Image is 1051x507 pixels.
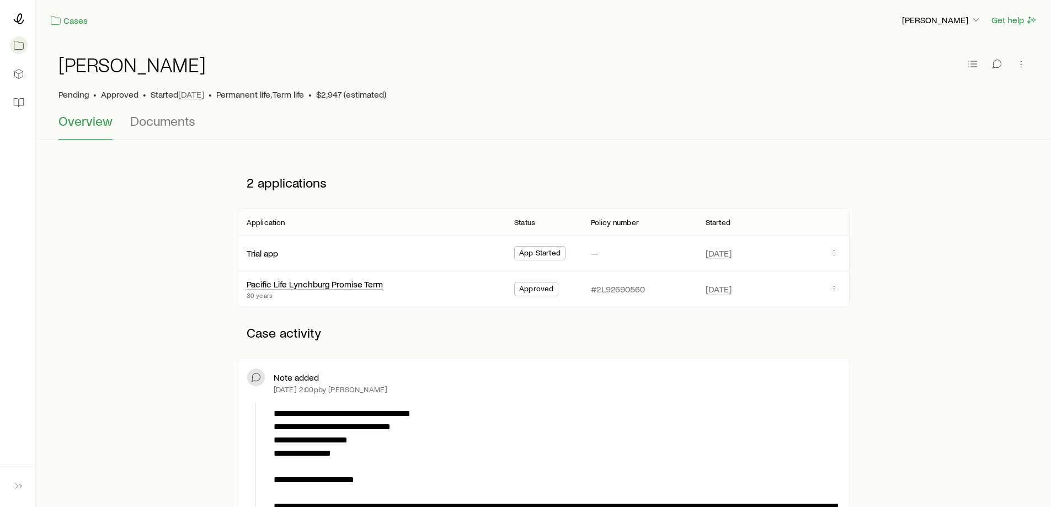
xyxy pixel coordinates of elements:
div: Trial app [247,248,278,259]
p: [PERSON_NAME] [902,14,981,25]
a: Trial app [247,248,278,258]
span: Approved [519,284,553,296]
p: [DATE] 2:00p by [PERSON_NAME] [274,385,387,394]
p: 30 years [247,291,383,300]
span: Documents [130,113,195,129]
div: Case details tabs [58,113,1029,140]
span: • [143,89,146,100]
span: Overview [58,113,113,129]
p: Policy number [591,218,639,227]
p: Started [706,218,730,227]
p: 2 applications [238,166,850,199]
span: • [93,89,97,100]
span: • [209,89,212,100]
p: Note added [274,372,319,383]
p: #2L92690560 [591,284,645,295]
button: [PERSON_NAME] [901,14,982,27]
div: Pacific Life Lynchburg Promise Term [247,279,383,290]
p: Started [151,89,204,100]
p: Application [247,218,285,227]
p: Case activity [238,316,850,349]
p: Status [514,218,535,227]
p: Pending [58,89,89,100]
span: [DATE] [706,284,732,295]
a: Cases [50,14,88,27]
span: App Started [519,248,561,260]
span: • [308,89,312,100]
span: Approved [101,89,138,100]
h1: [PERSON_NAME] [58,54,206,76]
button: Get help [991,14,1038,26]
span: Permanent life, Term life [216,89,304,100]
span: $2,947 (estimated) [316,89,386,100]
p: — [591,248,598,259]
span: [DATE] [706,248,732,259]
a: Pacific Life Lynchburg Promise Term [247,279,383,289]
span: [DATE] [178,89,204,100]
